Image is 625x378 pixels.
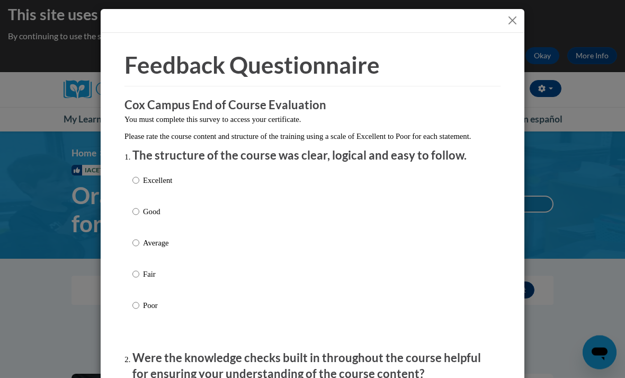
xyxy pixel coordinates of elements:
p: You must complete this survey to access your certificate. [124,114,501,126]
p: Good [143,206,172,218]
p: Excellent [143,175,172,187]
p: Poor [143,300,172,312]
p: Fair [143,269,172,280]
input: Excellent [132,175,139,187]
input: Fair [132,269,139,280]
p: The structure of the course was clear, logical and easy to follow. [132,148,493,164]
button: Close [506,14,519,28]
span: Feedback Questionnaire [124,51,380,79]
input: Good [132,206,139,218]
input: Average [132,238,139,249]
h3: Cox Campus End of Course Evaluation [124,98,501,114]
p: Please rate the course content and structure of the training using a scale of Excellent to Poor f... [124,131,501,143]
input: Poor [132,300,139,312]
p: Average [143,238,172,249]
